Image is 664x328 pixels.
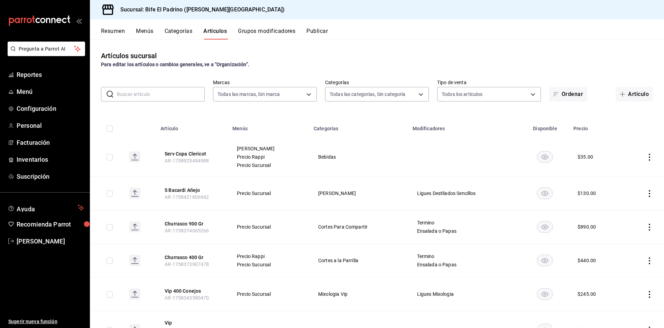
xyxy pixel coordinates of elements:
[417,229,512,233] span: Ensalada o Papas
[17,87,84,96] span: Menú
[330,91,406,98] span: Todas las categorías, Sin categoría
[616,87,653,101] button: Artículo
[19,45,74,53] span: Pregunta a Parrot AI
[17,237,84,246] span: [PERSON_NAME]
[17,104,84,113] span: Configuración
[165,150,220,157] button: edit-product-location
[238,28,295,39] button: Grupos modificadores
[165,158,209,163] span: AR-1758925494988
[578,223,596,230] div: $ 890.00
[578,257,596,264] div: $ 440.00
[578,291,596,298] div: $ 245.00
[578,153,593,160] div: $ 35.00
[549,87,587,101] button: Ordenar
[218,91,280,98] span: Todas las marcas, Sin marca
[306,28,328,39] button: Publicar
[101,28,664,39] div: navigation tabs
[165,295,209,301] span: AR-1758343580470
[237,254,301,259] span: Precio Rappi
[17,155,84,164] span: Inventarios
[417,254,512,259] span: Termino
[165,228,209,233] span: AR-1758374065266
[165,287,220,294] button: edit-product-location
[646,190,653,197] button: actions
[442,91,483,98] span: Todos los artículos
[156,115,228,138] th: Artículo
[203,28,227,39] button: Artículos
[237,163,301,168] span: Precio Sucursal
[237,146,301,151] span: [PERSON_NAME]
[228,115,310,138] th: Menús
[76,18,82,24] button: open_drawer_menu
[213,80,317,85] label: Marcas
[17,121,84,130] span: Personal
[17,138,84,147] span: Facturación
[417,262,512,267] span: Ensalada o Papas
[646,291,653,298] button: actions
[165,187,220,194] button: edit-product-location
[165,28,193,39] button: Categorías
[8,318,84,325] span: Sugerir nueva función
[417,292,512,296] span: Ligues Mixologia
[325,80,429,85] label: Categorías
[17,220,84,229] span: Recomienda Parrot
[537,151,553,163] button: availability-product
[237,262,301,267] span: Precio Sucursal
[578,190,596,197] div: $ 130.00
[8,42,85,56] button: Pregunta a Parrot AI
[521,115,569,138] th: Disponible
[165,194,209,200] span: AR-1758421806942
[646,154,653,161] button: actions
[165,261,209,267] span: AR-1758373907478
[136,28,153,39] button: Menús
[237,191,301,196] span: Precio Sucursal
[437,80,541,85] label: Tipo de venta
[17,204,75,212] span: Ayuda
[417,220,512,225] span: Termino
[17,70,84,79] span: Reportes
[237,154,301,159] span: Precio Rappi
[537,255,553,266] button: availability-product
[646,257,653,264] button: actions
[115,6,285,14] h3: Sucursal: Bife El Padrino ([PERSON_NAME][GEOGRAPHIC_DATA])
[318,258,399,263] span: Cortes a la Parrilla
[537,288,553,300] button: availability-product
[17,172,84,181] span: Suscripción
[117,87,205,101] input: Buscar artículo
[537,187,553,199] button: availability-product
[537,221,553,233] button: availability-product
[318,292,399,296] span: Mixologia Vip
[569,115,625,138] th: Precio
[646,224,653,231] button: actions
[417,191,512,196] span: Ligues Destilados Sencillos
[318,191,399,196] span: [PERSON_NAME]
[318,154,399,159] span: Bebidas
[408,115,521,138] th: Modificadores
[5,50,85,57] a: Pregunta a Parrot AI
[101,28,125,39] button: Resumen
[165,254,220,261] button: edit-product-location
[101,51,157,61] div: Artículos sucursal
[101,62,249,67] strong: Para editar los artículos o cambios generales, ve a “Organización”.
[237,292,301,296] span: Precio Sucursal
[310,115,408,138] th: Categorías
[318,224,399,229] span: Cortes Para Compartir
[237,224,301,229] span: Precio Sucursal
[165,220,220,227] button: edit-product-location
